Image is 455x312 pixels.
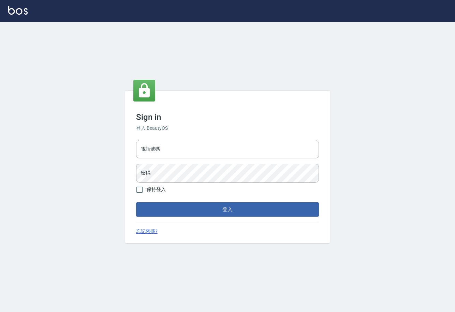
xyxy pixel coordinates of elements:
img: Logo [8,6,28,15]
span: 保持登入 [147,186,166,193]
button: 登入 [136,202,319,217]
h6: 登入 BeautyOS [136,125,319,132]
a: 忘記密碼? [136,228,158,235]
h3: Sign in [136,112,319,122]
